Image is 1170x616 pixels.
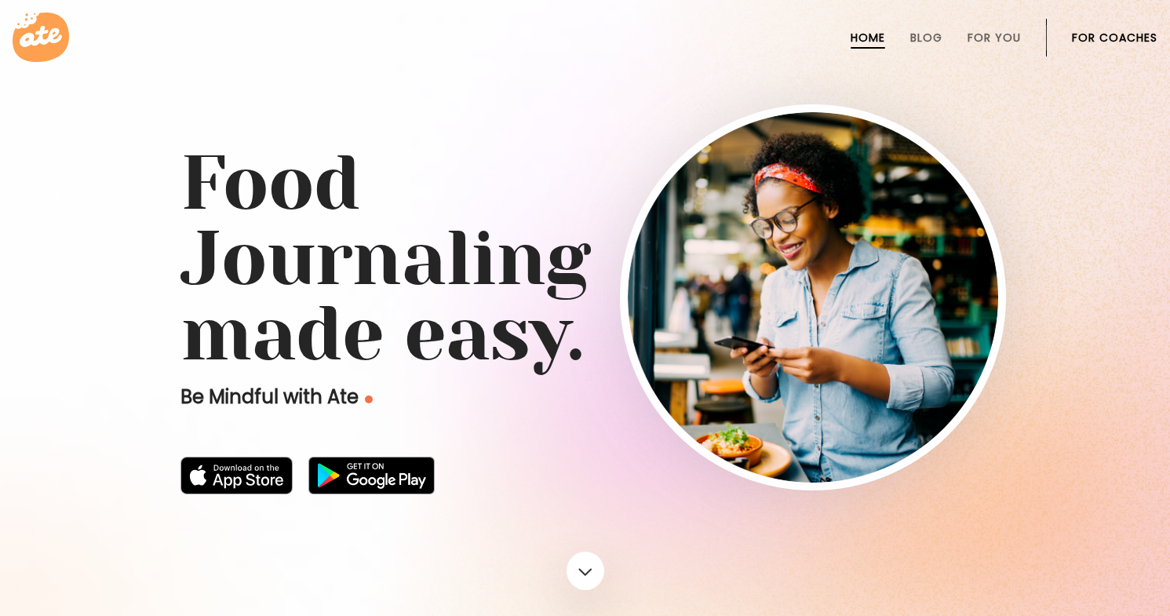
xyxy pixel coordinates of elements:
[968,31,1021,44] a: For You
[628,112,998,483] img: home-hero-img-rounded.png
[1072,31,1157,44] a: For Coaches
[180,146,990,372] h1: Food Journaling made easy.
[910,31,942,44] a: Blog
[180,385,620,410] p: Be Mindful with Ate
[180,457,293,494] img: badge-download-apple.svg
[851,31,885,44] a: Home
[308,457,435,494] img: badge-download-google.png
